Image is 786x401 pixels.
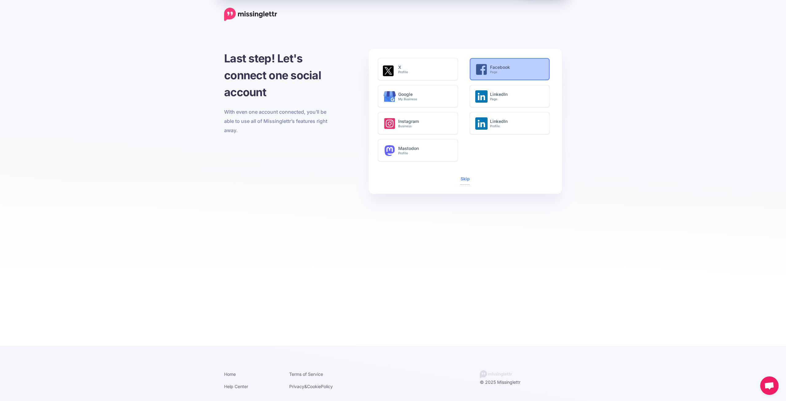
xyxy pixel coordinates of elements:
h6: X [398,65,451,74]
h6: Instagram [398,119,451,128]
h6: Facebook [490,65,543,74]
p: With even one account connected, you’ll be able to use all of Missinglettr’s features right away. [224,107,331,135]
small: Page [490,97,543,101]
img: google-business.svg [383,90,396,103]
a: FacebookPage [470,58,553,80]
small: My Business [398,97,451,101]
a: Terms of Service [289,372,323,377]
a: Help Center [224,384,248,389]
a: MastodonProfile [378,139,461,161]
h6: Google [398,92,451,101]
a: Cookie [307,384,321,389]
div: © 2025 Missinglettr [480,378,567,386]
a: LinkedInPage [470,85,553,107]
a: InstagramBusiness [378,112,461,134]
a: Home [224,372,236,377]
h6: LinkedIn [490,92,543,101]
li: & Policy [289,383,345,390]
a: Skip [461,176,470,181]
a: XProfile [378,58,461,80]
a: GoogleMy Business [378,85,461,107]
img: twitter-square.png [383,65,394,76]
a: คำแนะนำเมื่อวางเมาส์เหนือปุ่มเปิด [760,376,779,395]
small: Profile [398,70,451,74]
small: Profile [490,124,543,128]
small: Business [398,124,451,128]
a: LinkedInProfile [470,112,553,134]
a: Home [224,8,277,21]
small: Profile [398,151,451,155]
h6: Mastodon [398,146,451,155]
a: Privacy [289,384,304,389]
h6: LinkedIn [490,119,543,128]
span: Last step! Let's connect one social account [224,52,321,99]
small: Page [490,70,543,74]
